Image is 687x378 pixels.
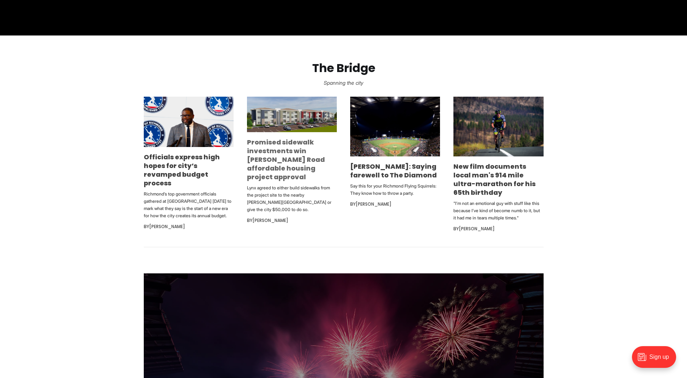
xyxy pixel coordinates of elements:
a: [PERSON_NAME] [252,217,288,223]
div: By [144,222,234,231]
p: "I’m not an emotional guy with stuff like this because I’ve kind of become numb to it, but it had... [453,200,543,222]
p: Richmond’s top government officials gathered at [GEOGRAPHIC_DATA] [DATE] to mark what they say is... [144,190,234,219]
img: New film documents local man's 914 mile ultra-marathon for his 65th birthday [453,97,543,157]
div: By [350,200,440,209]
div: By [453,224,543,233]
div: By [247,216,337,225]
iframe: portal-trigger [626,343,687,378]
a: [PERSON_NAME]: Saying farewell to The Diamond [350,162,437,180]
p: Say this for your Richmond Flying Squirrels: They know how to throw a party. [350,182,440,197]
a: New film documents local man's 914 mile ultra-marathon for his 65th birthday [453,162,536,197]
p: Lynx agreed to either build sidewalks from the project site to the nearby [PERSON_NAME][GEOGRAPHI... [247,184,337,213]
a: [PERSON_NAME] [149,223,185,230]
h2: The Bridge [12,62,675,75]
a: [PERSON_NAME] [459,226,495,232]
a: Officials express high hopes for city’s revamped budget process [144,152,220,188]
img: Officials express high hopes for city’s revamped budget process [144,97,234,147]
p: Spanning the city [12,78,675,88]
a: [PERSON_NAME] [356,201,391,207]
img: Promised sidewalk investments win Snead Road affordable housing project approval [247,97,337,132]
a: Promised sidewalk investments win [PERSON_NAME] Road affordable housing project approval [247,138,325,181]
img: Jerry Lindquist: Saying farewell to The Diamond [350,97,440,156]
